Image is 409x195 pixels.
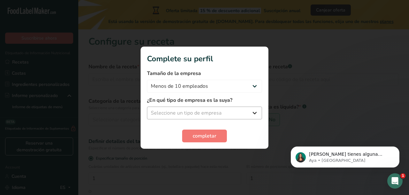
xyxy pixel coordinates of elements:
iframe: Intercom live chat [387,173,403,189]
span: completar [193,132,216,140]
h1: Complete su perfil [147,53,262,64]
label: Tamaño de la empresa [147,70,262,77]
iframe: Intercom notifications mensaje [281,133,409,178]
span: 1 [400,173,405,178]
button: completar [182,130,227,142]
label: ¿En qué tipo de empresa es la suya? [147,96,262,104]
